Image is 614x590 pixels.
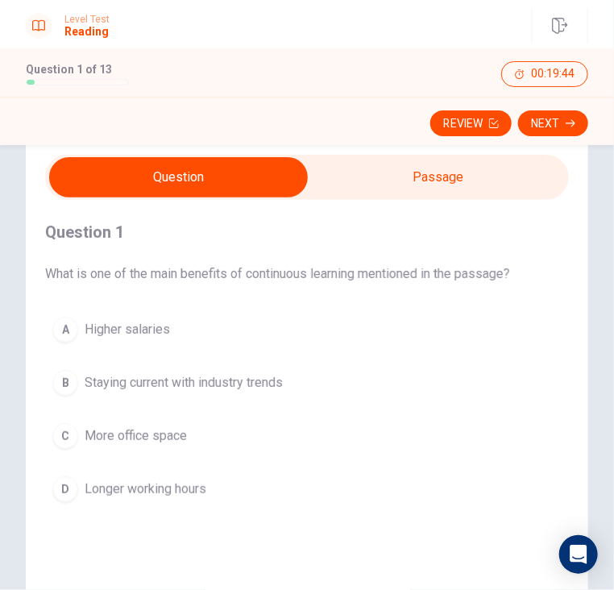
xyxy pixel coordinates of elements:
[45,469,510,509] button: DLonger working hours
[531,68,575,81] span: 00:19:44
[45,416,510,456] button: CMore office space
[85,373,283,393] span: Staying current with industry trends
[45,310,510,350] button: AHigher salaries
[85,480,206,499] span: Longer working hours
[430,110,512,136] button: Review
[52,370,78,396] div: B
[64,14,110,25] span: Level Test
[52,423,78,449] div: C
[45,363,510,403] button: BStaying current with industry trends
[52,476,78,502] div: D
[64,25,110,38] h1: Reading
[559,535,598,574] div: Open Intercom Messenger
[52,317,78,343] div: A
[45,219,510,245] h4: Question 1
[26,63,129,76] h1: Question 1 of 13
[85,320,170,339] span: Higher salaries
[501,61,588,87] button: 00:19:44
[518,110,588,136] button: Next
[45,264,510,284] span: What is one of the main benefits of continuous learning mentioned in the passage?
[85,426,187,446] span: More office space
